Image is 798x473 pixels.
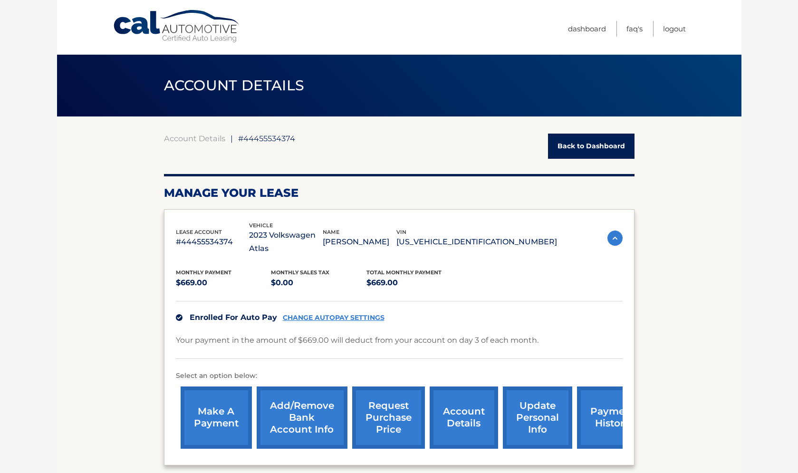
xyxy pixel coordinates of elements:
span: ACCOUNT DETAILS [164,77,305,94]
span: vin [396,229,406,235]
img: accordion-active.svg [607,231,623,246]
a: Cal Automotive [113,10,241,43]
p: 2023 Volkswagen Atlas [249,229,323,255]
a: Dashboard [568,21,606,37]
a: Add/Remove bank account info [257,386,347,449]
a: FAQ's [626,21,643,37]
span: Total Monthly Payment [366,269,442,276]
span: Enrolled For Auto Pay [190,313,277,322]
p: $669.00 [366,276,462,290]
a: Account Details [164,134,225,143]
p: Select an option below: [176,370,623,382]
span: Monthly sales Tax [271,269,329,276]
a: make a payment [181,386,252,449]
span: | [231,134,233,143]
span: #44455534374 [238,134,295,143]
a: request purchase price [352,386,425,449]
a: account details [430,386,498,449]
p: #44455534374 [176,235,250,249]
p: $0.00 [271,276,366,290]
a: Back to Dashboard [548,134,635,159]
a: update personal info [503,386,572,449]
a: CHANGE AUTOPAY SETTINGS [283,314,385,322]
h2: Manage Your Lease [164,186,635,200]
a: payment history [577,386,648,449]
p: [US_VEHICLE_IDENTIFICATION_NUMBER] [396,235,557,249]
span: vehicle [249,222,273,229]
a: Logout [663,21,686,37]
p: $669.00 [176,276,271,290]
img: check.svg [176,314,183,321]
p: [PERSON_NAME] [323,235,396,249]
span: name [323,229,339,235]
p: Your payment in the amount of $669.00 will deduct from your account on day 3 of each month. [176,334,538,347]
span: lease account [176,229,222,235]
span: Monthly Payment [176,269,231,276]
